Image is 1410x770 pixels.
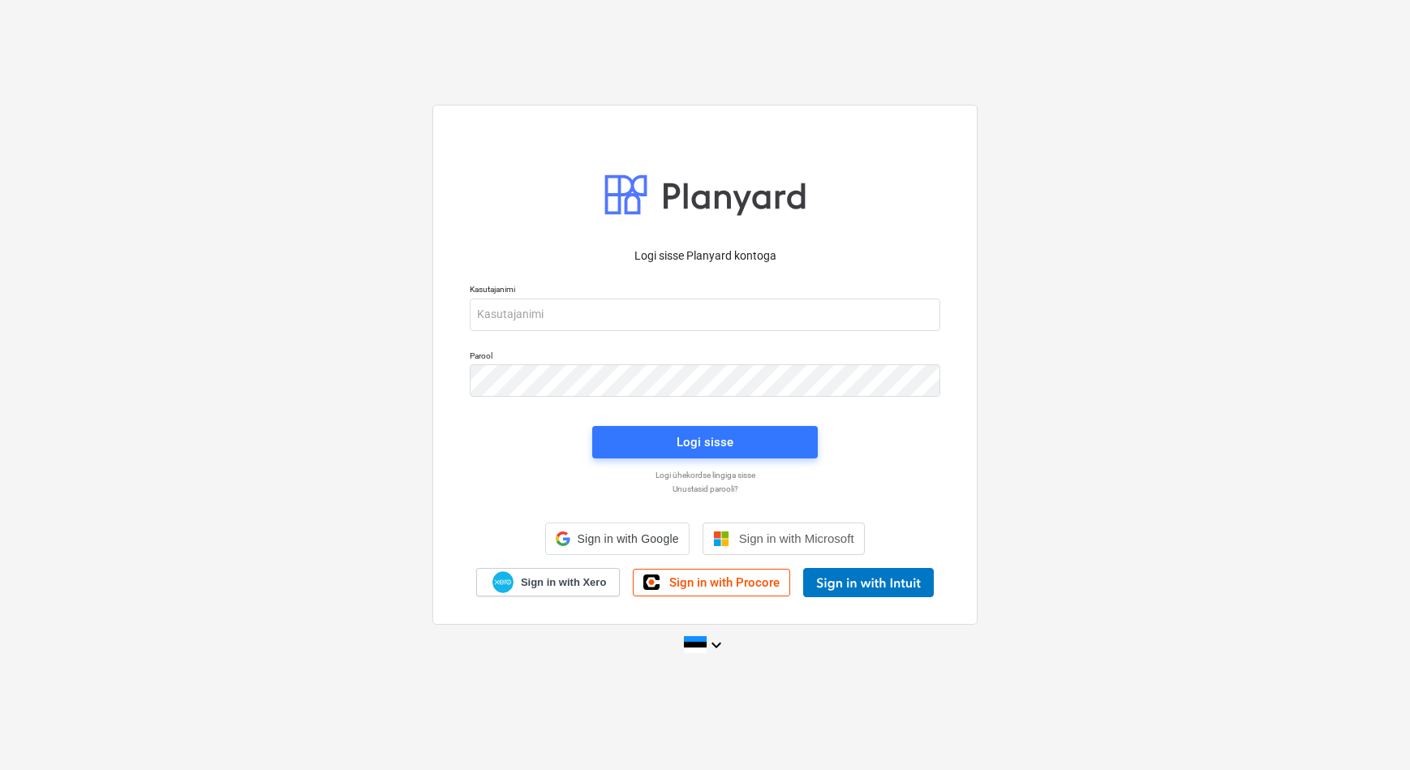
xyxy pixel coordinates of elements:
[669,575,780,590] span: Sign in with Procore
[462,484,948,494] a: Unustasid parooli?
[545,523,689,555] div: Sign in with Google
[707,635,726,655] i: keyboard_arrow_down
[470,247,940,265] p: Logi sisse Planyard kontoga
[633,569,790,596] a: Sign in with Procore
[476,568,621,596] a: Sign in with Xero
[713,531,729,547] img: Microsoft logo
[592,426,818,458] button: Logi sisse
[470,299,940,331] input: Kasutajanimi
[577,532,678,545] span: Sign in with Google
[470,284,940,298] p: Kasutajanimi
[739,531,854,545] span: Sign in with Microsoft
[492,571,514,593] img: Xero logo
[521,575,606,590] span: Sign in with Xero
[462,470,948,480] a: Logi ühekordse lingiga sisse
[677,432,733,453] div: Logi sisse
[470,351,940,364] p: Parool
